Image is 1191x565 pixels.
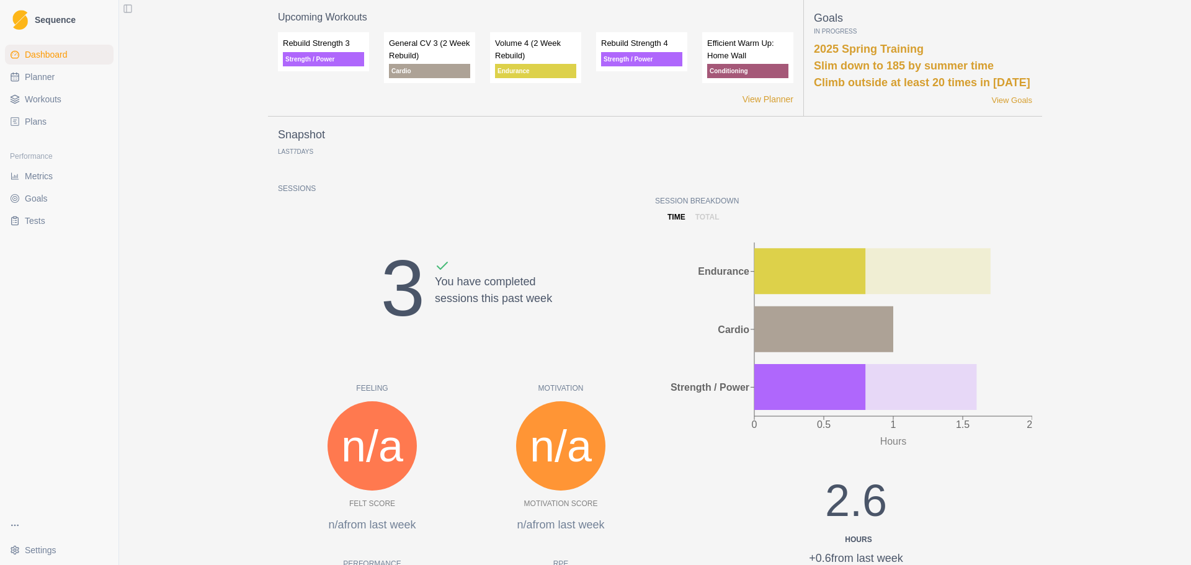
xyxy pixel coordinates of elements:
[5,166,114,186] a: Metrics
[25,170,53,182] span: Metrics
[601,37,682,50] p: Rebuild Strength 4
[25,48,68,61] span: Dashboard
[5,189,114,208] a: Goals
[880,436,907,447] tspan: Hours
[389,64,470,78] p: Cardio
[5,540,114,560] button: Settings
[655,195,1032,207] p: Session Breakdown
[777,534,940,545] div: Hours
[817,419,831,430] tspan: 0.5
[466,517,655,533] p: n/a from last week
[814,43,924,55] a: 2025 Spring Training
[25,115,47,128] span: Plans
[278,10,793,25] p: Upcoming Workouts
[814,76,1030,89] a: Climb outside at least 20 times in [DATE]
[5,146,114,166] div: Performance
[814,27,1032,36] p: In Progress
[671,382,749,393] tspan: Strength / Power
[293,148,297,155] span: 7
[707,64,788,78] p: Conditioning
[25,192,48,205] span: Goals
[814,10,1032,27] p: Goals
[495,64,576,78] p: Endurance
[991,94,1032,107] a: View Goals
[5,89,114,109] a: Workouts
[5,112,114,131] a: Plans
[341,412,403,479] span: n/a
[349,498,395,509] p: Felt Score
[5,5,114,35] a: LogoSequence
[752,419,757,430] tspan: 0
[278,383,466,394] p: Feeling
[698,266,749,277] tspan: Endurance
[381,229,425,348] div: 3
[283,37,364,50] p: Rebuild Strength 3
[1027,419,1032,430] tspan: 2
[25,215,45,227] span: Tests
[278,127,325,143] p: Snapshot
[35,16,76,24] span: Sequence
[435,259,552,348] div: You have completed sessions this past week
[5,45,114,65] a: Dashboard
[278,517,466,533] p: n/a from last week
[814,60,994,72] a: Slim down to 185 by summer time
[772,467,940,545] div: 2.6
[695,211,720,223] p: total
[601,52,682,66] p: Strength / Power
[495,37,576,61] p: Volume 4 (2 Week Rebuild)
[743,93,793,106] a: View Planner
[707,37,788,61] p: Efficient Warm Up: Home Wall
[25,71,55,83] span: Planner
[466,383,655,394] p: Motivation
[718,324,749,335] tspan: Cardio
[524,498,598,509] p: Motivation Score
[530,412,592,479] span: n/a
[956,419,970,430] tspan: 1.5
[891,419,896,430] tspan: 1
[12,10,28,30] img: Logo
[389,37,470,61] p: General CV 3 (2 Week Rebuild)
[5,67,114,87] a: Planner
[667,211,685,223] p: time
[25,93,61,105] span: Workouts
[278,148,313,155] p: Last Days
[5,211,114,231] a: Tests
[278,183,655,194] p: Sessions
[283,52,364,66] p: Strength / Power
